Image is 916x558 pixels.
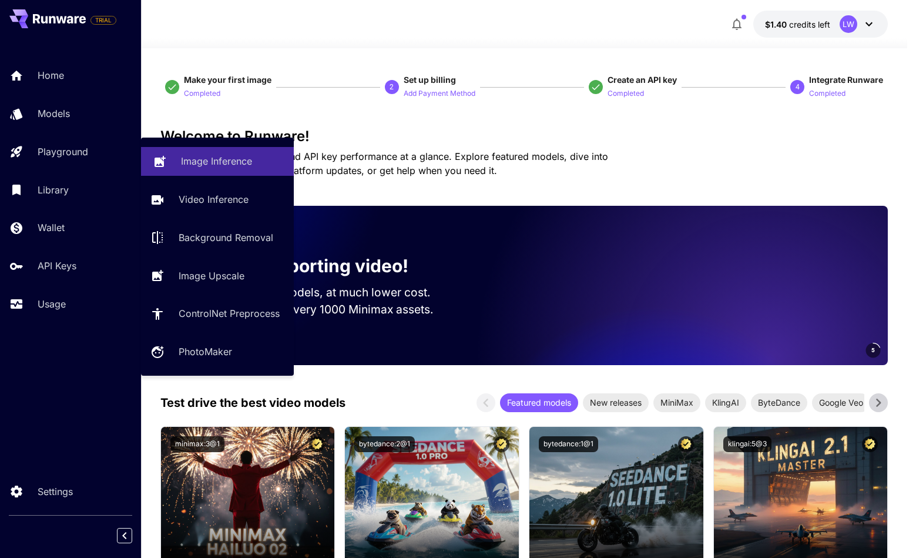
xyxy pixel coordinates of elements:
p: Models [38,106,70,121]
span: KlingAI [705,396,746,409]
p: Video Inference [179,192,249,206]
p: Background Removal [179,230,273,245]
p: Usage [38,297,66,311]
button: minimax:3@1 [170,436,224,452]
span: Add your payment card to enable full platform functionality. [90,13,116,27]
p: 4 [796,82,800,92]
p: Home [38,68,64,82]
h3: Welcome to Runware! [160,128,888,145]
p: Save up to $350 for every 1000 Minimax assets. [179,301,453,318]
p: ControlNet Preprocess [179,306,280,320]
a: Background Removal [141,223,294,252]
span: Check out your usage stats and API key performance at a glance. Explore featured models, dive int... [160,151,608,176]
p: Add Payment Method [404,88,475,99]
span: Featured models [500,396,578,409]
p: 2 [390,82,394,92]
p: Run the best video models, at much lower cost. [179,284,453,301]
button: Certified Model – Vetted for best performance and includes a commercial license. [862,436,878,452]
p: Completed [608,88,644,99]
span: 5 [871,346,875,355]
button: klingai:5@3 [723,436,771,452]
span: credits left [789,19,830,29]
p: Library [38,183,69,197]
p: Playground [38,145,88,159]
p: Completed [184,88,220,99]
span: TRIAL [91,16,116,25]
button: bytedance:2@1 [354,436,415,452]
p: Completed [809,88,845,99]
a: Image Upscale [141,261,294,290]
span: MiniMax [653,396,700,409]
span: New releases [583,396,649,409]
div: Collapse sidebar [126,525,141,546]
a: ControlNet Preprocess [141,299,294,328]
a: PhotoMaker [141,338,294,366]
p: Image Inference [181,154,252,168]
button: bytedance:1@1 [539,436,598,452]
p: PhotoMaker [179,345,232,359]
span: Google Veo [812,396,870,409]
a: Image Inference [141,147,294,176]
p: Now supporting video! [212,253,408,279]
button: Certified Model – Vetted for best performance and includes a commercial license. [309,436,325,452]
button: Certified Model – Vetted for best performance and includes a commercial license. [678,436,694,452]
div: LW [840,15,857,33]
p: Wallet [38,220,65,235]
p: Settings [38,485,73,499]
button: $1.3998 [753,11,888,38]
button: Certified Model – Vetted for best performance and includes a commercial license. [494,436,509,452]
a: Video Inference [141,185,294,214]
span: $1.40 [765,19,789,29]
span: Integrate Runware [809,75,883,85]
div: $1.3998 [765,18,830,31]
button: Collapse sidebar [117,528,132,543]
span: Make your first image [184,75,271,85]
span: ByteDance [751,396,807,409]
p: Test drive the best video models [160,394,345,412]
span: Set up billing [404,75,456,85]
span: Create an API key [608,75,677,85]
p: Image Upscale [179,269,244,283]
p: API Keys [38,259,76,273]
